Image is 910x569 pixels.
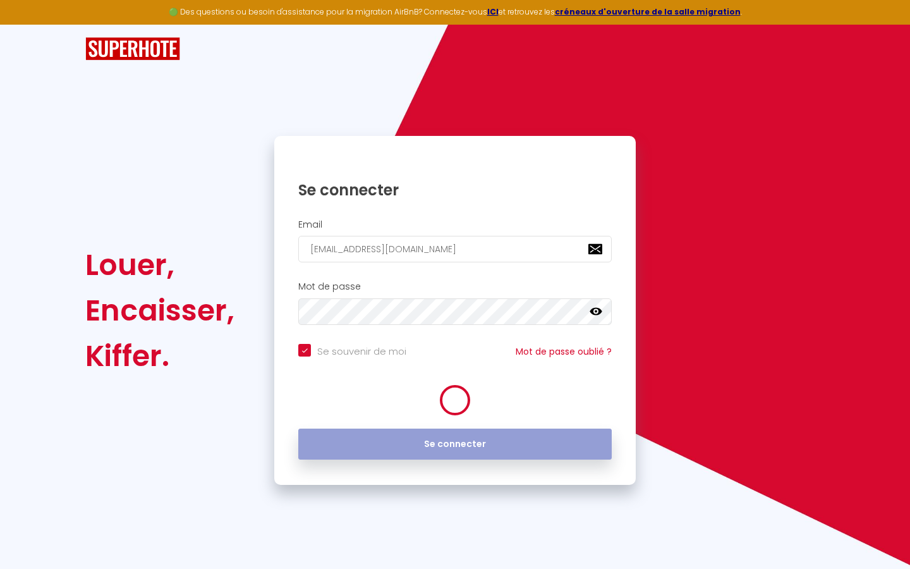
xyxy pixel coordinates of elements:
a: ICI [487,6,499,17]
button: Se connecter [298,429,612,460]
button: Ouvrir le widget de chat LiveChat [10,5,48,43]
div: Encaisser, [85,288,234,333]
div: Louer, [85,242,234,288]
h2: Mot de passe [298,281,612,292]
a: Mot de passe oublié ? [516,345,612,358]
input: Ton Email [298,236,612,262]
div: Kiffer. [85,333,234,379]
h2: Email [298,219,612,230]
a: créneaux d'ouverture de la salle migration [555,6,741,17]
img: SuperHote logo [85,37,180,61]
h1: Se connecter [298,180,612,200]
